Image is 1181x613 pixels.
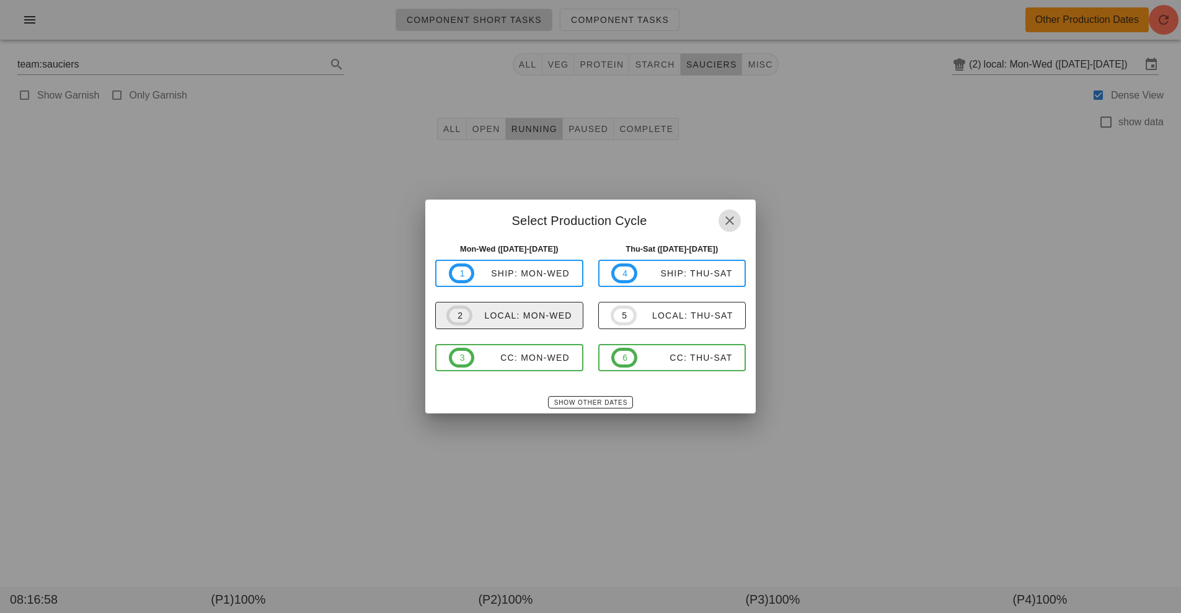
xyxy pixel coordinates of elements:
div: local: Mon-Wed [472,311,572,320]
span: 2 [457,309,462,322]
span: 1 [459,267,464,280]
button: 2local: Mon-Wed [435,302,583,329]
span: Show Other Dates [554,399,627,406]
button: 1ship: Mon-Wed [435,260,583,287]
div: Select Production Cycle [425,200,756,238]
div: ship: Mon-Wed [474,268,570,278]
button: 6CC: Thu-Sat [598,344,746,371]
div: ship: Thu-Sat [637,268,733,278]
button: 3CC: Mon-Wed [435,344,583,371]
div: local: Thu-Sat [637,311,733,320]
div: CC: Thu-Sat [637,353,733,363]
button: Show Other Dates [548,396,633,408]
strong: Mon-Wed ([DATE]-[DATE]) [460,244,559,254]
button: 4ship: Thu-Sat [598,260,746,287]
span: 4 [622,267,627,280]
span: 3 [459,351,464,364]
strong: Thu-Sat ([DATE]-[DATE]) [626,244,718,254]
div: CC: Mon-Wed [474,353,570,363]
button: 5local: Thu-Sat [598,302,746,329]
span: 5 [621,309,626,322]
span: 6 [622,351,627,364]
